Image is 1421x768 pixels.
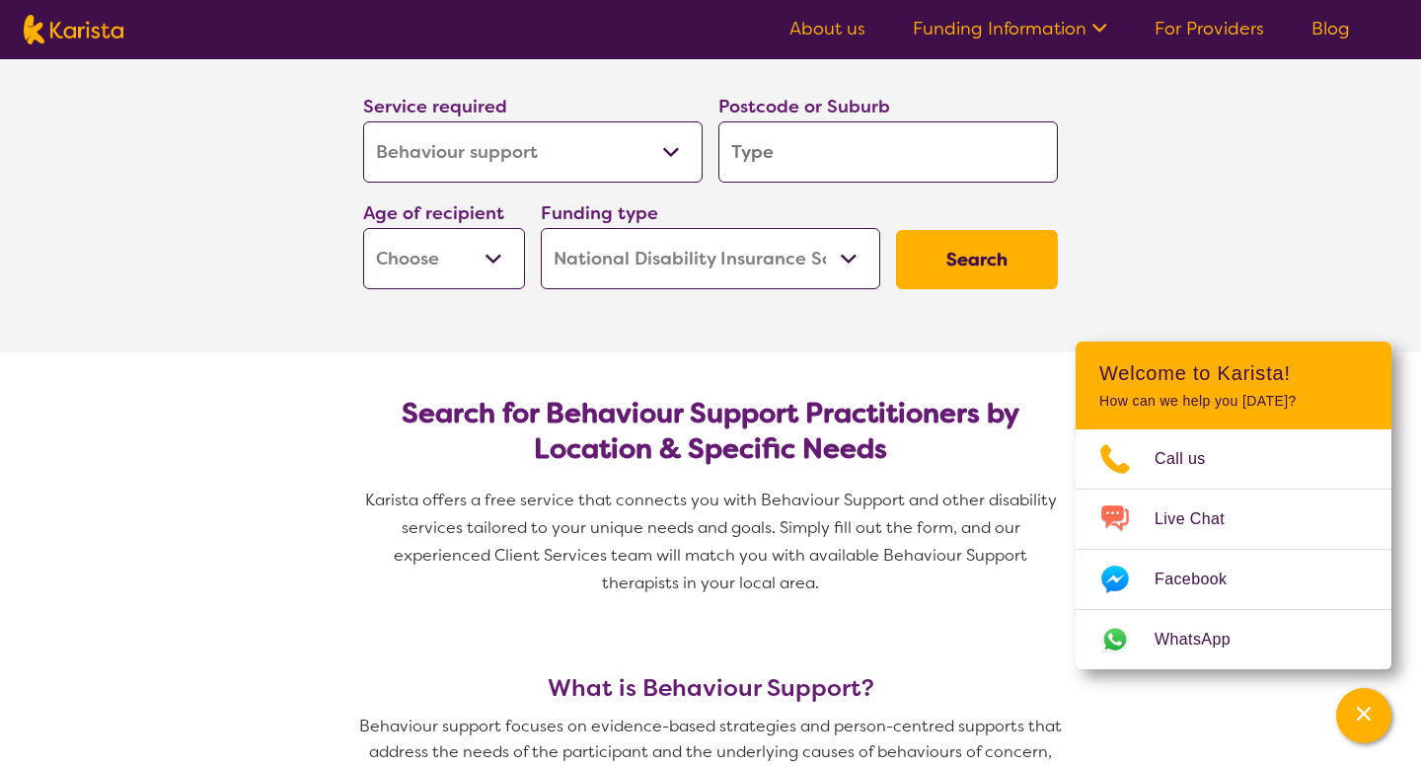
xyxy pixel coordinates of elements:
a: For Providers [1155,17,1264,40]
span: Facebook [1155,565,1250,594]
h2: Search for Behaviour Support Practitioners by Location & Specific Needs [379,396,1042,467]
button: Channel Menu [1336,688,1391,743]
img: Karista logo [24,15,123,44]
h3: What is Behaviour Support? [355,674,1066,702]
span: Live Chat [1155,504,1248,534]
span: Call us [1155,444,1230,474]
h2: Welcome to Karista! [1099,361,1368,385]
p: How can we help you [DATE]? [1099,393,1368,410]
label: Postcode or Suburb [718,95,890,118]
a: Funding Information [913,17,1107,40]
label: Age of recipient [363,201,504,225]
a: About us [789,17,865,40]
ul: Choose channel [1076,429,1391,669]
label: Funding type [541,201,658,225]
span: WhatsApp [1155,625,1254,654]
p: Karista offers a free service that connects you with Behaviour Support and other disability servi... [355,487,1066,597]
a: Web link opens in a new tab. [1076,610,1391,669]
a: Blog [1311,17,1350,40]
label: Service required [363,95,507,118]
input: Type [718,121,1058,183]
button: Search [896,230,1058,289]
div: Channel Menu [1076,342,1391,669]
